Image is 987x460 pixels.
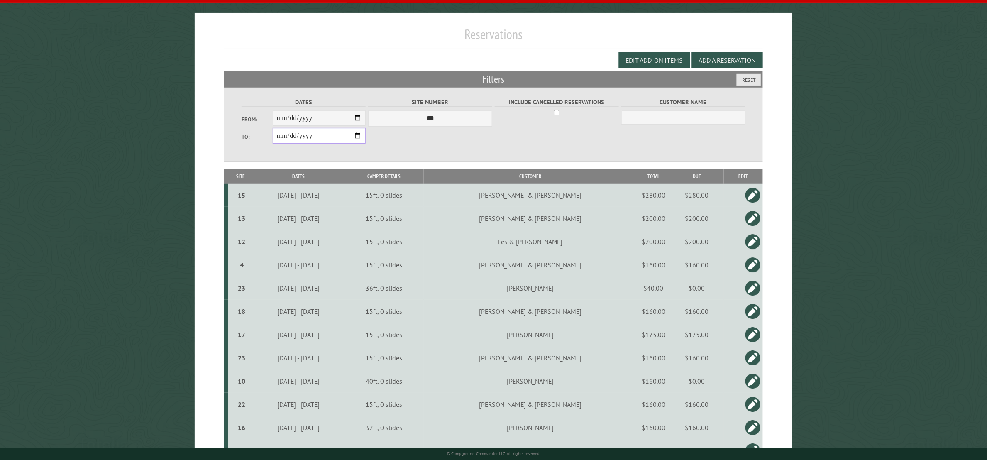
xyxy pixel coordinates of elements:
[344,276,423,300] td: 36ft, 0 slides
[670,416,724,439] td: $160.00
[232,307,252,316] div: 18
[232,261,252,269] div: 4
[254,330,343,339] div: [DATE] - [DATE]
[670,369,724,393] td: $0.00
[670,207,724,230] td: $200.00
[637,369,670,393] td: $160.00
[254,237,343,246] div: [DATE] - [DATE]
[424,253,637,276] td: [PERSON_NAME] & [PERSON_NAME]
[424,346,637,369] td: [PERSON_NAME] & [PERSON_NAME]
[344,230,423,253] td: 15ft, 0 slides
[344,253,423,276] td: 15ft, 0 slides
[637,323,670,346] td: $175.00
[228,169,253,184] th: Site
[224,71,762,87] h2: Filters
[637,393,670,416] td: $160.00
[424,207,637,230] td: [PERSON_NAME] & [PERSON_NAME]
[232,284,252,292] div: 23
[344,323,423,346] td: 15ft, 0 slides
[232,237,252,246] div: 12
[242,133,273,141] label: To:
[224,26,762,49] h1: Reservations
[670,346,724,369] td: $160.00
[637,184,670,207] td: $280.00
[242,98,366,107] label: Dates
[637,230,670,253] td: $200.00
[253,169,344,184] th: Dates
[254,354,343,362] div: [DATE] - [DATE]
[344,416,423,439] td: 32ft, 0 slides
[424,184,637,207] td: [PERSON_NAME] & [PERSON_NAME]
[254,191,343,199] div: [DATE] - [DATE]
[232,354,252,362] div: 23
[344,346,423,369] td: 15ft, 0 slides
[424,300,637,323] td: [PERSON_NAME] & [PERSON_NAME]
[637,276,670,300] td: $40.00
[254,400,343,409] div: [DATE] - [DATE]
[670,300,724,323] td: $160.00
[424,276,637,300] td: [PERSON_NAME]
[424,169,637,184] th: Customer
[495,98,619,107] label: Include Cancelled Reservations
[737,74,761,86] button: Reset
[670,184,724,207] td: $280.00
[254,377,343,385] div: [DATE] - [DATE]
[254,307,343,316] div: [DATE] - [DATE]
[254,284,343,292] div: [DATE] - [DATE]
[368,98,492,107] label: Site Number
[424,230,637,253] td: Les & [PERSON_NAME]
[232,191,252,199] div: 15
[254,423,343,432] div: [DATE] - [DATE]
[670,276,724,300] td: $0.00
[670,393,724,416] td: $160.00
[232,423,252,432] div: 16
[344,369,423,393] td: 40ft, 0 slides
[254,447,343,455] div: [DATE] - [DATE]
[424,416,637,439] td: [PERSON_NAME]
[692,52,763,68] button: Add a Reservation
[637,253,670,276] td: $160.00
[621,98,745,107] label: Customer Name
[670,253,724,276] td: $160.00
[447,451,540,456] small: © Campground Commander LLC. All rights reserved.
[424,369,637,393] td: [PERSON_NAME]
[637,416,670,439] td: $160.00
[344,184,423,207] td: 15ft, 0 slides
[232,447,252,455] div: 11
[254,214,343,223] div: [DATE] - [DATE]
[619,52,690,68] button: Edit Add-on Items
[637,207,670,230] td: $200.00
[232,377,252,385] div: 10
[637,346,670,369] td: $160.00
[344,393,423,416] td: 15ft, 0 slides
[344,207,423,230] td: 15ft, 0 slides
[670,323,724,346] td: $175.00
[242,115,273,123] label: From:
[232,400,252,409] div: 22
[637,169,670,184] th: Total
[232,330,252,339] div: 17
[424,323,637,346] td: [PERSON_NAME]
[232,214,252,223] div: 13
[670,169,724,184] th: Due
[670,230,724,253] td: $200.00
[724,169,763,184] th: Edit
[344,300,423,323] td: 15ft, 0 slides
[424,393,637,416] td: [PERSON_NAME] & [PERSON_NAME]
[254,261,343,269] div: [DATE] - [DATE]
[637,300,670,323] td: $160.00
[344,169,423,184] th: Camper Details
